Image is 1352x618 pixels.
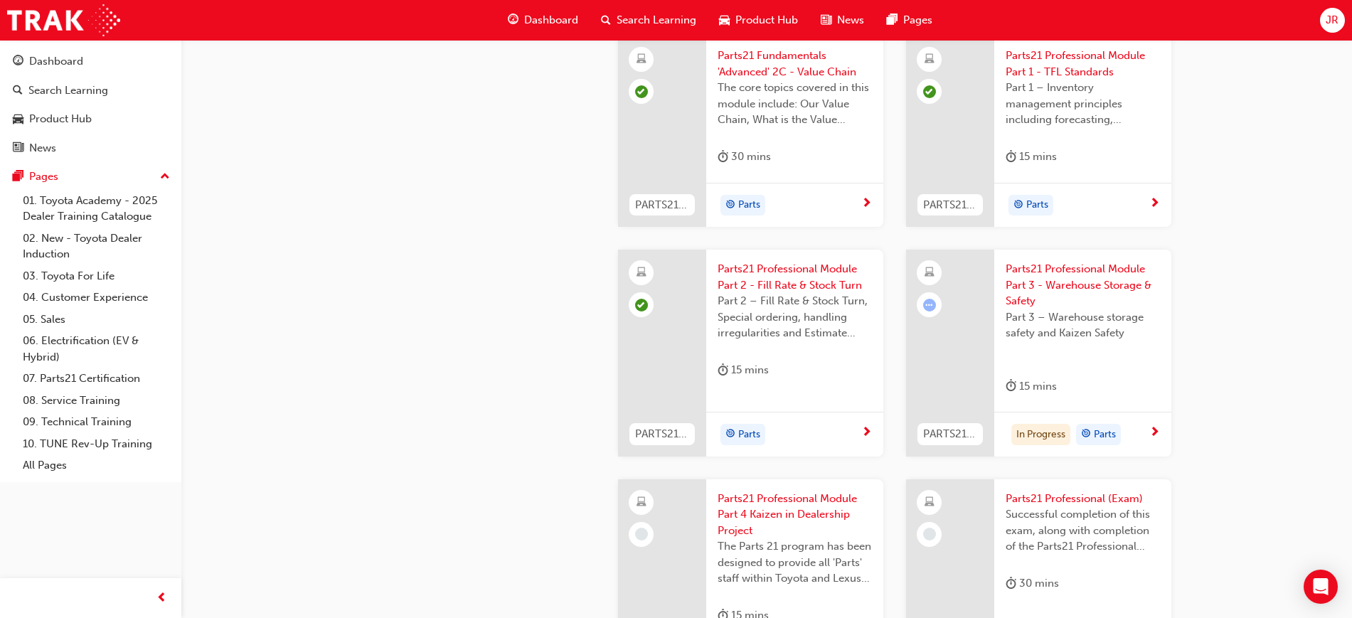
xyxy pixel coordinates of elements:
a: 08. Service Training [17,390,176,412]
button: Pages [6,164,176,190]
span: Pages [903,12,932,28]
span: Part 3 – Warehouse storage safety and Kaizen Safety [1006,309,1160,341]
span: The core topics covered in this module include: Our Value Chain, What is the Value Chain, Ecosyst... [718,80,872,128]
span: Dashboard [524,12,578,28]
a: Dashboard [6,48,176,75]
div: 15 mins [1006,378,1057,395]
div: News [29,140,56,156]
span: Parts21 Professional Module Part 4 Kaizen in Dealership Project [718,491,872,539]
span: target-icon [725,425,735,444]
span: learningResourceType_ELEARNING-icon [637,494,646,512]
a: 04. Customer Experience [17,287,176,309]
span: PARTS21_2CADVVC_0522_EL [635,197,689,213]
div: Product Hub [29,111,92,127]
span: pages-icon [13,171,23,183]
span: PARTS21_PROFPART3_0923_EL [923,426,977,442]
a: guage-iconDashboard [496,6,590,35]
span: learningResourceType_ELEARNING-icon [637,50,646,69]
span: target-icon [1013,196,1023,215]
span: JR [1326,12,1338,28]
span: up-icon [160,168,170,186]
span: learningResourceType_ELEARNING-icon [637,264,646,282]
a: Product Hub [6,106,176,132]
a: search-iconSearch Learning [590,6,708,35]
span: learningRecordVerb_ATTEMPT-icon [923,299,936,311]
span: learningRecordVerb_PASS-icon [635,299,648,311]
span: Product Hub [735,12,798,28]
span: Parts [738,427,760,443]
span: Parts [1026,197,1048,213]
span: learningResourceType_ELEARNING-icon [925,494,935,512]
a: 09. Technical Training [17,411,176,433]
div: 30 mins [1006,575,1059,592]
span: search-icon [13,85,23,97]
div: 30 mins [718,148,771,166]
span: target-icon [725,196,735,215]
a: pages-iconPages [875,6,944,35]
a: 07. Parts21 Certification [17,368,176,390]
button: JR [1320,8,1345,33]
span: duration-icon [1006,378,1016,395]
a: 01. Toyota Academy - 2025 Dealer Training Catalogue [17,190,176,228]
span: PARTS21_PROFPART1_0923_EL [923,197,977,213]
span: The Parts 21 program has been designed to provide all 'Parts' staff within Toyota and Lexus Deale... [718,538,872,587]
span: next-icon [861,427,872,439]
span: Successful completion of this exam, along with completion of the Parts21 Professional eLearning m... [1006,506,1160,555]
a: 06. Electrification (EV & Hybrid) [17,330,176,368]
span: learningResourceType_ELEARNING-icon [925,264,935,282]
span: Search Learning [617,12,696,28]
span: learningRecordVerb_COMPLETE-icon [635,85,648,98]
a: PARTS21_PROFPART3_0923_ELParts21 Professional Module Part 3 - Warehouse Storage & SafetyPart 3 – ... [906,250,1171,457]
a: News [6,135,176,161]
span: Parts21 Professional Module Part 3 - Warehouse Storage & Safety [1006,261,1160,309]
a: PARTS21_2CADVVC_0522_ELParts21 Fundamentals 'Advanced' 2C - Value ChainThe core topics covered in... [618,36,883,227]
span: learningRecordVerb_PASS-icon [923,85,936,98]
a: 02. New - Toyota Dealer Induction [17,228,176,265]
span: prev-icon [156,590,167,607]
div: In Progress [1011,424,1070,445]
span: search-icon [601,11,611,29]
a: 05. Sales [17,309,176,331]
span: news-icon [13,142,23,155]
span: Parts21 Professional Module Part 2 - Fill Rate & Stock Turn [718,261,872,293]
a: 10. TUNE Rev-Up Training [17,433,176,455]
span: Parts21 Professional (Exam) [1006,491,1160,507]
span: next-icon [1149,427,1160,439]
span: Parts21 Professional Module Part 1 - TFL Standards [1006,48,1160,80]
a: Search Learning [6,78,176,104]
button: DashboardSearch LearningProduct HubNews [6,46,176,164]
span: Part 2 – Fill Rate & Stock Turn, Special ordering, handling irregularities and Estimate Time of A... [718,293,872,341]
div: Pages [29,169,58,185]
a: PARTS21_PROFPART1_0923_ELParts21 Professional Module Part 1 - TFL StandardsPart 1 – Inventory man... [906,36,1171,227]
div: Dashboard [29,53,83,70]
span: news-icon [821,11,831,29]
span: Part 1 – Inventory management principles including forecasting, processes, and techniques. [1006,80,1160,128]
span: next-icon [861,198,872,211]
span: duration-icon [718,361,728,379]
span: News [837,12,864,28]
span: duration-icon [1006,148,1016,166]
span: guage-icon [13,55,23,68]
span: duration-icon [718,148,728,166]
div: 15 mins [718,361,769,379]
div: Search Learning [28,82,108,99]
a: 03. Toyota For Life [17,265,176,287]
span: guage-icon [508,11,518,29]
span: target-icon [1081,425,1091,444]
a: car-iconProduct Hub [708,6,809,35]
span: learningRecordVerb_NONE-icon [635,528,648,540]
a: news-iconNews [809,6,875,35]
span: Parts [1094,427,1116,443]
span: Parts21 Fundamentals 'Advanced' 2C - Value Chain [718,48,872,80]
img: Trak [7,4,120,36]
span: Parts [738,197,760,213]
span: pages-icon [887,11,898,29]
span: PARTS21_PROFPART2_0923_EL [635,426,689,442]
span: car-icon [719,11,730,29]
span: learningRecordVerb_NONE-icon [923,528,936,540]
a: All Pages [17,454,176,476]
span: next-icon [1149,198,1160,211]
span: car-icon [13,113,23,126]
